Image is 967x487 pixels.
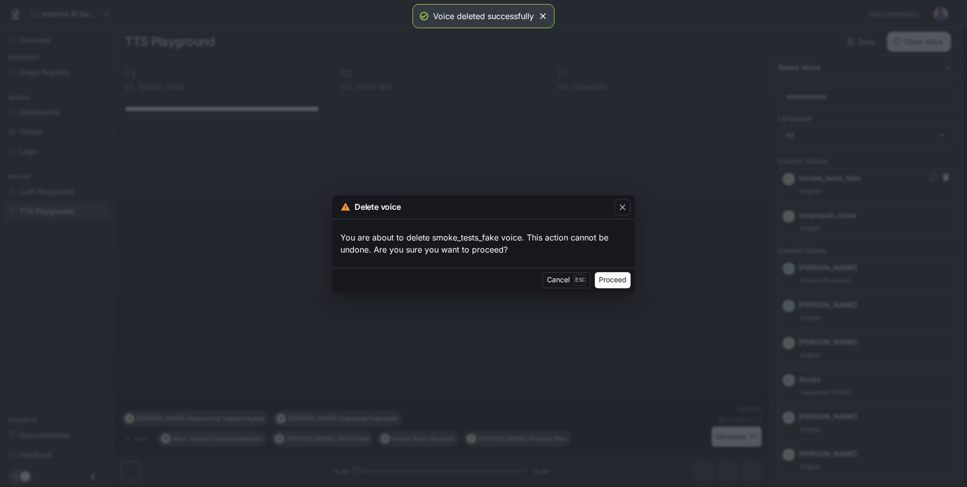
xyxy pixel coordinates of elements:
button: CancelEsc [542,272,591,288]
p: Esc [574,274,586,285]
pre: You are about to delete smoke_tests_fake voice. This action cannot be undone. Are you sure you wa... [340,223,627,264]
button: Proceed [595,272,631,288]
p: Delete voice [355,201,401,213]
div: Voice deleted successfully [433,10,534,22]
